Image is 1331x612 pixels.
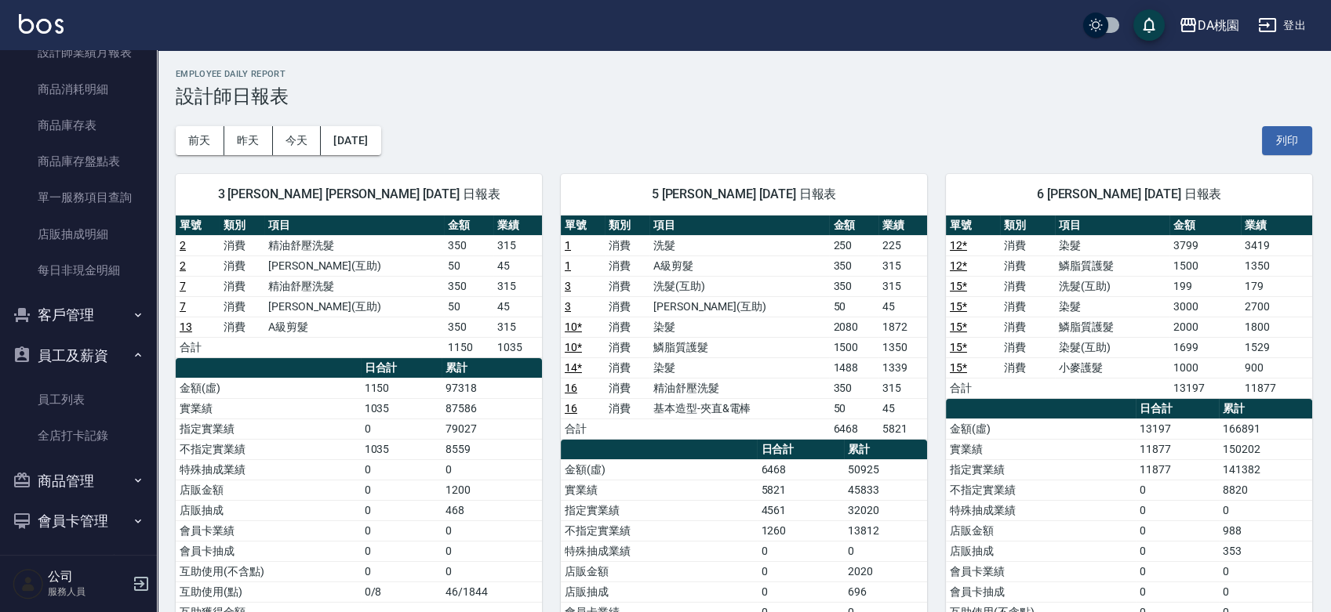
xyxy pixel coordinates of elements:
td: 不指定實業績 [176,439,361,459]
td: 0 [361,520,442,541]
td: 11877 [1241,378,1312,398]
a: 13 [180,320,192,333]
th: 累計 [844,440,927,460]
td: 消費 [1000,235,1054,255]
td: 97318 [442,378,542,398]
td: 45 [878,398,927,418]
td: 消費 [220,255,264,276]
a: 16 [565,382,577,394]
td: 1350 [1241,255,1312,276]
td: 0 [757,581,843,602]
button: 今天 [273,126,322,155]
td: 166891 [1219,418,1312,439]
td: 店販抽成 [176,500,361,520]
td: 1035 [361,439,442,459]
th: 項目 [1055,215,1169,236]
th: 累計 [1219,399,1312,419]
td: 0 [361,541,442,561]
td: 6468 [757,459,843,480]
td: 179 [1241,276,1312,296]
td: 3799 [1169,235,1241,255]
p: 服務人員 [48,585,128,599]
a: 每日非現金明細 [6,252,151,288]
td: 315 [878,378,927,398]
td: 0 [361,500,442,520]
td: 0 [361,480,442,500]
td: 指定實業績 [946,459,1136,480]
td: 0 [1219,581,1312,602]
a: 商品消耗明細 [6,71,151,107]
button: DA桃園 [1173,9,1246,42]
th: 類別 [605,215,649,236]
td: 金額(虛) [561,459,757,480]
td: 店販金額 [176,480,361,500]
td: 消費 [605,398,649,418]
td: 會員卡抽成 [176,541,361,561]
td: 消費 [605,235,649,255]
td: 1339 [878,357,927,378]
td: 315 [878,255,927,276]
a: 設計師業績月報表 [6,34,151,71]
td: 988 [1219,520,1312,541]
span: 6 [PERSON_NAME] [DATE] 日報表 [965,186,1293,202]
td: 50925 [844,459,927,480]
td: 特殊抽成業績 [946,500,1136,520]
td: 353 [1219,541,1312,561]
th: 金額 [829,215,878,236]
td: 11877 [1136,459,1220,480]
td: 合計 [946,378,1000,398]
td: 11877 [1136,439,1220,459]
td: 8820 [1219,480,1312,500]
td: 洗髮 [649,235,830,255]
td: 1488 [829,357,878,378]
td: 合計 [176,337,220,357]
td: 消費 [605,276,649,296]
span: 3 [PERSON_NAME] [PERSON_NAME] [DATE] 日報表 [195,186,523,202]
td: 互助使用(不含點) [176,561,361,581]
td: 洗髮(互助) [1055,276,1169,296]
td: 1500 [1169,255,1241,276]
td: A級剪髮 [264,317,445,337]
td: 1150 [361,378,442,398]
td: 1872 [878,317,927,337]
img: Logo [19,14,64,34]
button: 登出 [1252,11,1312,40]
th: 日合計 [757,440,843,460]
td: 2000 [1169,317,1241,337]
td: 150202 [1219,439,1312,459]
td: 鱗脂質護髮 [649,337,830,357]
td: 1200 [442,480,542,500]
td: 0 [1136,581,1220,602]
td: 1529 [1241,337,1312,357]
td: 染髮 [1055,296,1169,317]
td: 小麥護髮 [1055,357,1169,378]
td: 合計 [561,418,605,439]
td: 5821 [878,418,927,439]
button: 會員卡管理 [6,501,151,541]
th: 金額 [1169,215,1241,236]
td: 2080 [829,317,878,337]
td: 0 [1219,561,1312,581]
td: 0 [1136,480,1220,500]
button: 前天 [176,126,224,155]
td: 315 [493,317,542,337]
td: 315 [493,235,542,255]
td: 141382 [1219,459,1312,480]
td: 350 [829,276,878,296]
a: 2 [180,239,186,252]
td: 不指定實業績 [946,480,1136,500]
td: 互助使用(點) [176,581,361,602]
th: 日合計 [361,358,442,378]
td: 199 [1169,276,1241,296]
td: 店販抽成 [561,581,757,602]
td: 消費 [605,337,649,357]
td: 5821 [757,480,843,500]
a: 全店打卡記錄 [6,418,151,454]
button: 列印 [1262,126,1312,155]
td: 消費 [1000,276,1054,296]
td: 消費 [1000,296,1054,317]
td: 指定實業績 [176,418,361,439]
td: 3000 [1169,296,1241,317]
td: 店販抽成 [946,541,1136,561]
td: 消費 [220,317,264,337]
